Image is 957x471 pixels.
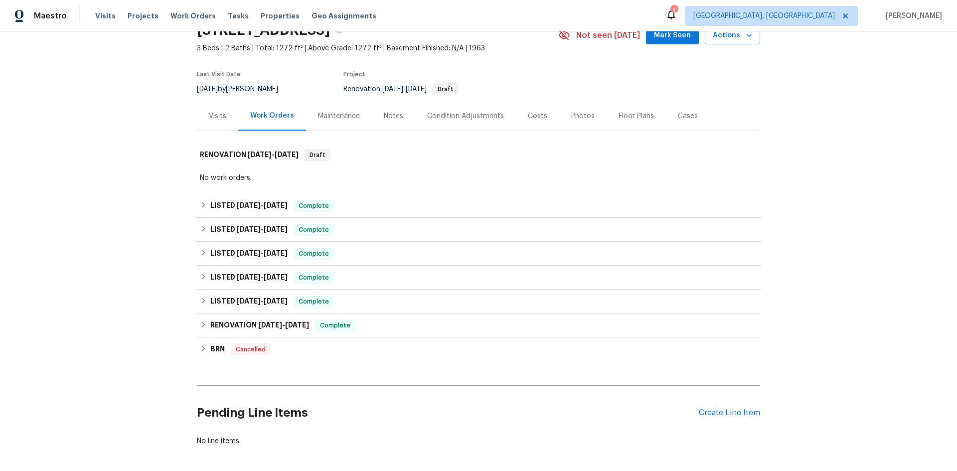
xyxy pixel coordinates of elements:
span: [DATE] [264,226,288,233]
div: Condition Adjustments [427,111,504,121]
span: [DATE] [264,274,288,281]
div: LISTED [DATE]-[DATE]Complete [197,194,760,218]
span: Project [343,71,365,77]
span: Draft [306,150,329,160]
span: Complete [295,249,333,259]
span: [DATE] [264,298,288,305]
span: Cancelled [232,344,270,354]
button: Actions [705,26,760,45]
div: RENOVATION [DATE]-[DATE]Draft [197,139,760,171]
div: LISTED [DATE]-[DATE]Complete [197,266,760,290]
span: [DATE] [264,202,288,209]
div: by [PERSON_NAME] [197,83,290,95]
h6: LISTED [210,224,288,236]
h6: RENOVATION [210,319,309,331]
div: Visits [209,111,226,121]
div: No work orders. [200,173,757,183]
h6: LISTED [210,296,288,308]
span: - [248,151,299,158]
div: RENOVATION [DATE]-[DATE]Complete [197,314,760,337]
span: [DATE] [406,86,427,93]
span: [DATE] [197,86,218,93]
div: LISTED [DATE]-[DATE]Complete [197,242,760,266]
span: [DATE] [275,151,299,158]
span: [DATE] [285,321,309,328]
div: Costs [528,111,547,121]
span: Maestro [34,11,67,21]
span: - [237,202,288,209]
span: Visits [95,11,116,21]
span: [GEOGRAPHIC_DATA], [GEOGRAPHIC_DATA] [693,11,835,21]
span: Renovation [343,86,459,93]
span: [DATE] [237,274,261,281]
span: Tasks [228,12,249,19]
span: - [237,274,288,281]
span: Not seen [DATE] [576,30,640,40]
span: Last Visit Date [197,71,241,77]
button: Mark Seen [646,26,699,45]
span: Projects [128,11,159,21]
span: Complete [295,297,333,307]
div: Maintenance [318,111,360,121]
h6: BRN [210,343,225,355]
h2: Pending Line Items [197,390,699,436]
span: [DATE] [258,321,282,328]
span: - [258,321,309,328]
div: BRN Cancelled [197,337,760,361]
div: Create Line Item [699,408,760,418]
span: [DATE] [237,250,261,257]
h6: LISTED [210,248,288,260]
span: - [237,250,288,257]
span: [PERSON_NAME] [882,11,942,21]
span: Mark Seen [654,29,691,42]
h2: [STREET_ADDRESS] [197,25,330,35]
span: Actions [713,29,752,42]
span: Complete [316,320,354,330]
span: [DATE] [382,86,403,93]
div: Photos [571,111,595,121]
span: - [237,226,288,233]
div: LISTED [DATE]-[DATE]Complete [197,290,760,314]
span: - [382,86,427,93]
div: Cases [678,111,698,121]
h6: RENOVATION [200,149,299,161]
span: [DATE] [237,202,261,209]
span: - [237,298,288,305]
span: [DATE] [237,226,261,233]
div: Floor Plans [619,111,654,121]
span: Complete [295,225,333,235]
div: Notes [384,111,403,121]
h6: LISTED [210,272,288,284]
div: LISTED [DATE]-[DATE]Complete [197,218,760,242]
span: [DATE] [237,298,261,305]
span: Draft [434,86,458,92]
span: Properties [261,11,300,21]
span: Complete [295,201,333,211]
div: Work Orders [250,111,294,121]
h6: LISTED [210,200,288,212]
span: [DATE] [248,151,272,158]
span: 3 Beds | 2 Baths | Total: 1272 ft² | Above Grade: 1272 ft² | Basement Finished: N/A | 1963 [197,43,558,53]
span: Complete [295,273,333,283]
span: Geo Assignments [312,11,376,21]
div: 1 [670,6,677,16]
span: [DATE] [264,250,288,257]
div: No line items. [197,436,760,446]
span: Work Orders [170,11,216,21]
